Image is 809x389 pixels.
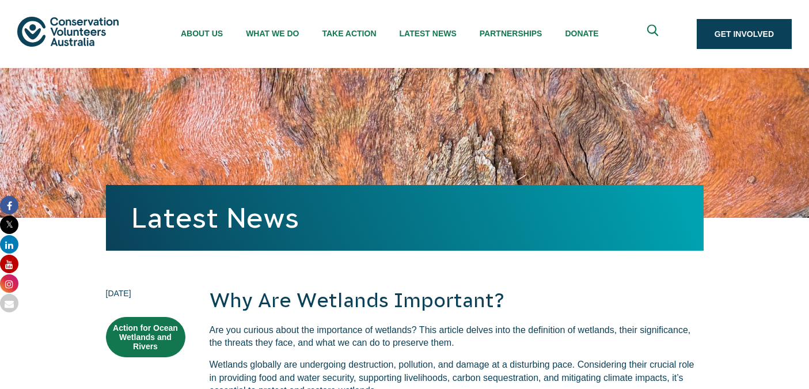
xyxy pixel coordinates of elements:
p: Are you curious about the importance of wetlands? This article delves into the definition of wetl... [210,324,704,350]
span: What We Do [246,29,299,38]
h2: Why Are Wetlands Important? [210,287,704,315]
time: [DATE] [106,287,185,300]
span: About Us [181,29,223,38]
span: Expand search box [647,25,661,44]
button: Expand search box Close search box [640,20,668,48]
img: logo.svg [17,17,119,46]
a: Action for Ocean Wetlands and Rivers [106,317,185,357]
span: Latest News [400,29,457,38]
span: Donate [565,29,598,38]
span: Partnerships [480,29,542,38]
a: Latest News [131,202,299,233]
span: Take Action [322,29,376,38]
a: Get Involved [697,19,792,49]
